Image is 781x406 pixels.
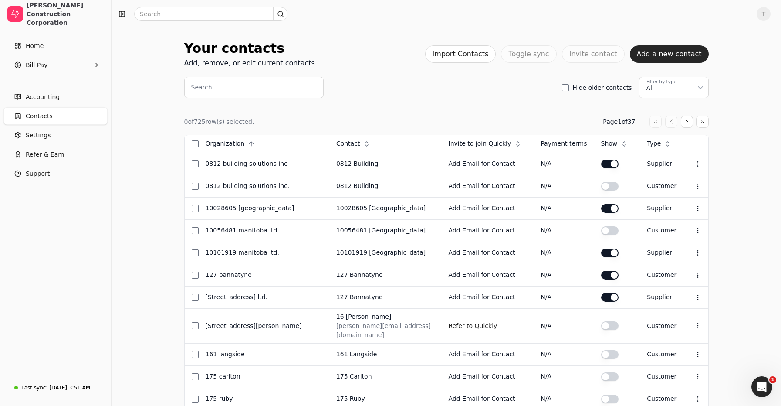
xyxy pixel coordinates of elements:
div: customer [647,321,676,331]
div: Add Email for Contact [449,159,527,168]
div: Building [354,159,379,168]
div: [GEOGRAPHIC_DATA] [369,226,426,235]
div: Langside [350,350,377,359]
div: 175 [336,372,348,381]
div: Add Email for Contact [449,181,527,191]
div: 10056481 Manitoba Ltd. [206,226,322,235]
div: 127 Bannatyne [206,270,322,280]
span: Organization [206,139,245,148]
div: N/A [541,293,587,302]
div: [DATE] 3:51 AM [49,384,90,392]
div: Supplier [647,204,676,213]
a: Accounting [3,88,108,106]
span: Contact [336,139,360,148]
button: Invite to join Quickly [449,137,527,151]
span: Settings [26,131,51,140]
div: customer [647,226,676,235]
div: 175 Ruby [206,394,322,403]
div: 10056481 [336,226,367,235]
div: Add, remove, or edit current contacts. [184,58,317,68]
input: Search [134,7,287,21]
div: 161 [336,350,348,359]
span: Type [647,139,661,148]
span: Show [601,139,618,148]
button: Select row [192,205,199,212]
div: 0 of 725 row(s) selected. [184,117,254,126]
button: Refer to Quickly [449,319,497,333]
div: Payment terms [541,139,587,148]
div: Page 1 of 37 [603,117,635,126]
label: Hide older contacts [572,85,632,91]
div: customer [647,181,676,191]
div: 175 [336,394,348,403]
div: 0812 [336,159,352,168]
div: Carlton [350,372,372,381]
div: Add Email for Contact [449,248,527,257]
button: Select row [192,396,199,403]
div: Add Email for Contact [449,226,527,235]
div: Your contacts [184,38,317,58]
div: N/A [541,350,587,359]
div: N/A [541,204,587,213]
div: N/A [541,321,587,331]
div: N/A [541,159,587,168]
div: N/A [541,270,587,280]
button: Select all [192,140,199,147]
div: N/A [541,372,587,381]
label: Search... [191,83,218,92]
div: 16 [336,312,344,321]
div: 10101919 [336,248,367,257]
div: Bannatyne [350,293,383,302]
div: customer [647,270,676,280]
button: Select row [192,160,199,167]
div: [STREET_ADDRESS] Ltd. [206,293,322,302]
iframe: Intercom live chat [751,376,772,397]
button: Select row [192,351,199,358]
div: Ruby [350,394,365,403]
button: T [757,7,771,21]
div: 0812 [336,181,352,191]
button: Contact [336,137,375,151]
button: Type [647,137,676,151]
div: N/A [541,394,587,403]
div: 0812 Building Solutions Inc [206,159,322,168]
div: Add Email for Contact [449,394,527,403]
button: Organization [206,137,260,151]
div: [PERSON_NAME] Construction Corporation [27,1,104,27]
div: 0812 Building Solutions Inc. [206,181,322,191]
div: Add Email for Contact [449,350,527,359]
button: Select row [192,249,199,256]
span: Contacts [26,112,53,121]
div: 175 Carlton [206,372,322,381]
div: Building [354,181,379,191]
span: Invite to join Quickly [449,139,511,148]
div: 127 [336,270,348,280]
div: Add Email for Contact [449,372,527,381]
div: Add Email for Contact [449,204,527,213]
div: customer [647,394,676,403]
div: Supplier [647,248,676,257]
button: Select row [192,373,199,380]
span: 1 [769,376,776,383]
button: Add a new contact [630,45,709,63]
span: Accounting [26,92,60,102]
div: 10028605 [336,204,367,213]
div: 10101919 Manitoba Ltd. [206,248,322,257]
a: Home [3,37,108,55]
button: Import Contacts [425,45,496,63]
div: [PERSON_NAME] [346,312,392,321]
button: Refer & Earn [3,146,108,163]
div: Last sync: [21,384,47,392]
div: Filter by type [646,78,676,85]
a: Last sync:[DATE] 3:51 AM [3,380,108,396]
div: [STREET_ADDRESS][PERSON_NAME] [206,321,322,331]
span: Refer & Earn [26,150,64,159]
button: Select row [192,322,199,329]
div: 161 Langside [206,350,322,359]
div: customer [647,350,676,359]
div: Add Email for Contact [449,293,527,302]
span: Support [26,169,50,178]
div: Supplier [647,159,676,168]
div: Add Email for Contact [449,270,527,280]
